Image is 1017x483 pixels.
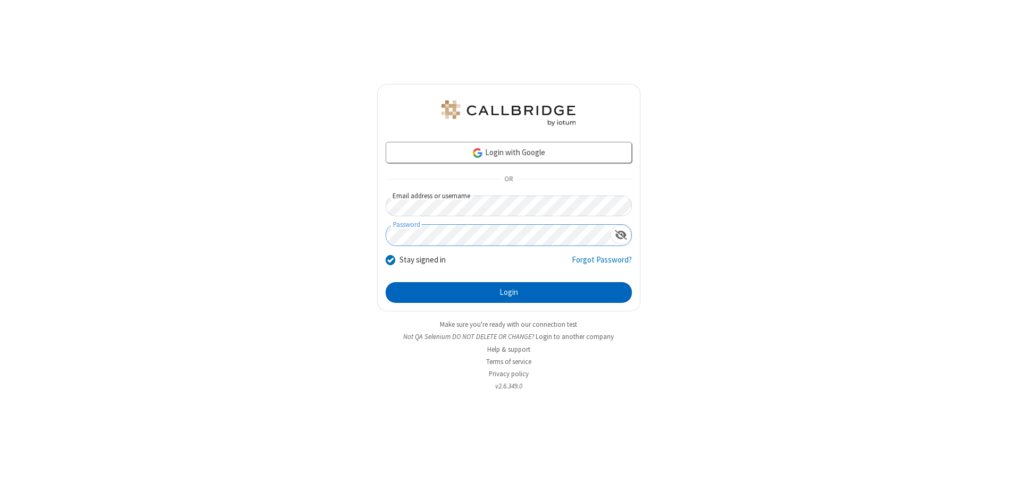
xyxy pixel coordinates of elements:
a: Make sure you're ready with our connection test [440,320,577,329]
li: v2.6.349.0 [377,381,640,391]
a: Privacy policy [489,369,529,378]
label: Stay signed in [399,254,446,266]
a: Forgot Password? [572,254,632,274]
li: Not QA Selenium DO NOT DELETE OR CHANGE? [377,332,640,342]
a: Login with Google [386,142,632,163]
button: Login to another company [536,332,614,342]
span: OR [500,172,517,187]
div: Show password [611,225,631,244]
input: Email address or username [386,196,632,216]
a: Help & support [487,345,530,354]
input: Password [386,225,611,245]
a: Terms of service [486,357,531,366]
img: QA Selenium DO NOT DELETE OR CHANGE [439,100,578,126]
img: google-icon.png [472,147,484,159]
button: Login [386,282,632,303]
